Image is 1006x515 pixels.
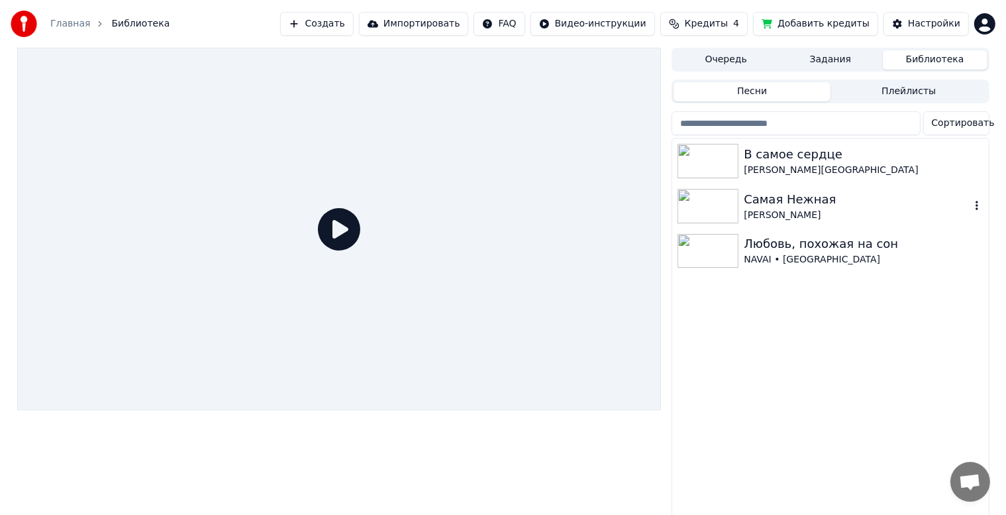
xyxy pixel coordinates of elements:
button: FAQ [474,12,525,36]
span: 4 [733,17,739,30]
button: Настройки [883,12,969,36]
button: Задания [778,50,883,70]
button: Плейлисты [830,82,987,101]
span: Библиотека [111,17,170,30]
img: youka [11,11,37,37]
button: Импортировать [359,12,469,36]
div: В самое сердце [744,145,983,164]
div: NAVAI • [GEOGRAPHIC_DATA] [744,253,983,266]
div: [PERSON_NAME] [744,209,970,222]
button: Песни [674,82,830,101]
div: Открытый чат [950,462,990,502]
div: [PERSON_NAME][GEOGRAPHIC_DATA] [744,164,983,177]
div: Самая Нежная [744,190,970,209]
button: Создать [280,12,353,36]
a: Главная [50,17,90,30]
button: Видео-инструкции [530,12,655,36]
nav: breadcrumb [50,17,170,30]
div: Настройки [908,17,960,30]
span: Сортировать [932,117,995,130]
button: Кредиты4 [660,12,748,36]
button: Добавить кредиты [753,12,878,36]
button: Библиотека [883,50,987,70]
div: Любовь, похожая на сон [744,235,983,253]
span: Кредиты [685,17,728,30]
button: Очередь [674,50,778,70]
